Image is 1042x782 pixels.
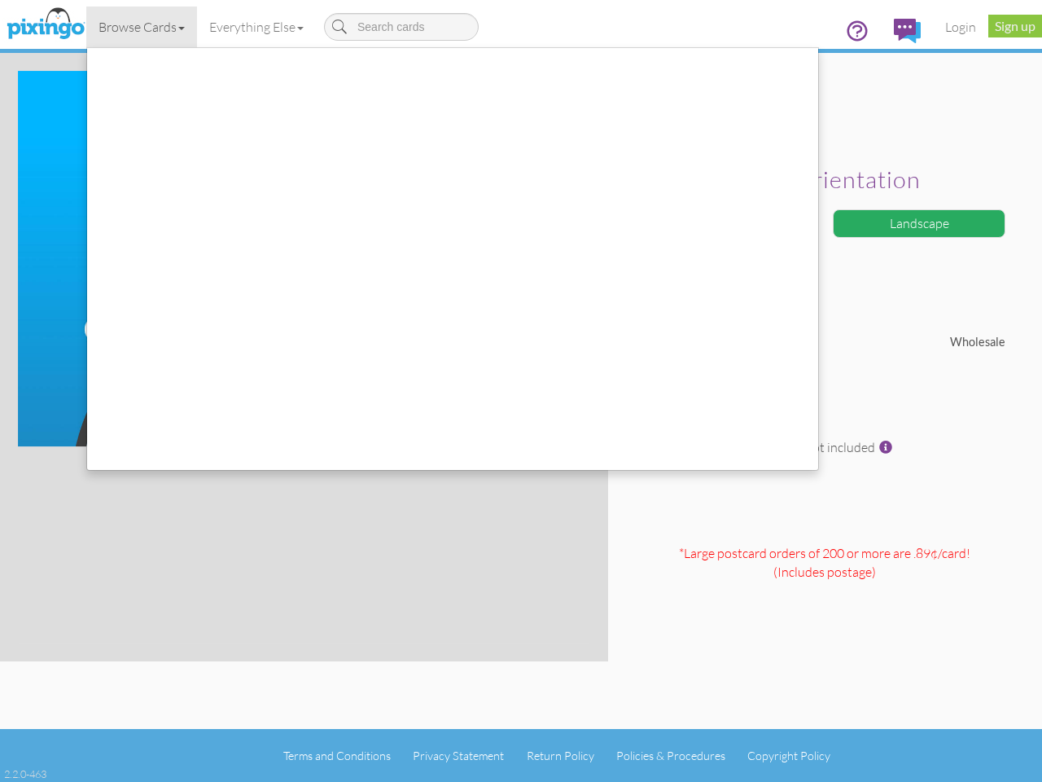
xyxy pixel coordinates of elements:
a: Everything Else [197,7,316,47]
div: Landscape [833,209,1005,238]
a: Return Policy [527,749,594,762]
iframe: Chat [1041,781,1042,782]
h2: Select orientation [641,167,1001,193]
div: Wholesale [825,334,1018,351]
img: pixingo logo [2,4,89,45]
a: Sign up [988,15,1042,37]
div: *Large postcard orders of 200 or more are .89¢/card! (Includes postage ) [620,544,1030,661]
a: Privacy Statement [413,749,504,762]
a: Terms and Conditions [283,749,391,762]
a: Policies & Procedures [616,749,725,762]
a: Copyright Policy [747,749,830,762]
div: Postage not included [620,438,1030,536]
a: Login [933,7,988,47]
input: Search cards [324,13,479,41]
img: comments.svg [894,19,921,43]
div: 2.2.0-463 [4,767,46,781]
img: create-your-own-landscape.jpg [18,71,589,446]
a: Browse Cards [86,7,197,47]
